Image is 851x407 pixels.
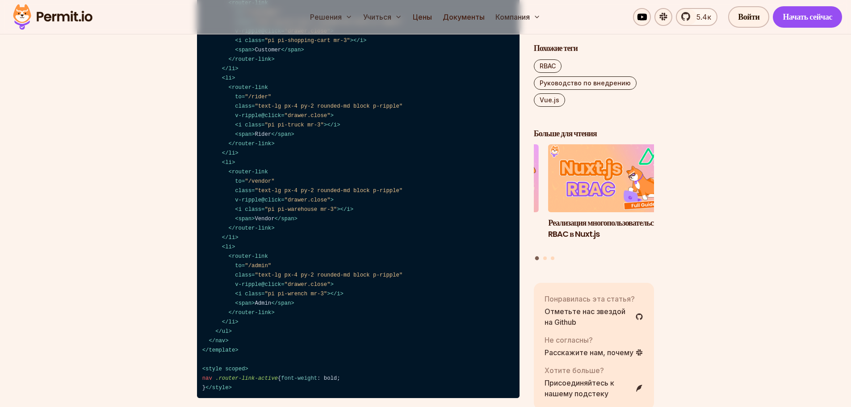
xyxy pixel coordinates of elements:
font: Похожие теги [534,42,578,54]
a: RBAC [534,59,562,73]
span: </ > [229,141,275,147]
span: </ > [205,385,232,391]
span: "/vendor" [245,178,274,185]
span: "pi pi-warehouse mr-3" [264,206,337,213]
span: router-link [232,253,268,260]
span: "drawer.close" [285,113,331,119]
button: Перейти к слайду 2 [543,256,547,260]
span: "pi pi-shopping-cart mr-3" [264,38,350,44]
span: to [235,263,242,269]
span: </ > [222,150,239,156]
font: Не согласны? [545,336,593,344]
button: Решения [306,8,356,26]
span: </ > [331,291,344,297]
span: < > [222,159,235,166]
a: Расскажите нам, почему [545,347,643,358]
span: span [239,131,252,138]
font: Документы [443,13,485,21]
a: Цены [409,8,436,26]
li: 1 из 3 [548,145,669,251]
span: li [229,319,235,325]
span: < = > [235,38,353,44]
font: Больше для чтения [534,128,597,139]
span: "text-lg px-4 py-2 rounded-md block p-ripple" [255,103,402,109]
font: Vue.js [540,96,559,104]
span: scoped [225,366,245,372]
span: style [212,385,229,391]
img: Управление доступом на основе политик (PBAC) не так хорошо, как вы думаете [418,145,539,213]
span: </ > [281,47,304,53]
span: .router-link-active [215,375,278,382]
font: Хотите больше? [545,366,604,375]
span: class [235,188,252,194]
span: font-weight [281,375,317,382]
span: < = > [235,122,327,128]
span: </ > [202,347,239,353]
span: to [235,178,242,185]
a: Документы [439,8,488,26]
div: Посты [534,145,654,262]
a: Реализация многопользовательского RBAC в Nuxt.jsРеализация многопользовательского RBAC в Nuxt.js [548,145,669,251]
span: </ > [222,319,239,325]
span: li [229,235,235,241]
span: class [245,206,261,213]
font: Руководство по внедрению [540,79,631,87]
a: Войти [728,6,769,28]
span: "drawer.close" [285,281,331,288]
span: i [334,122,337,128]
span: span [278,300,291,306]
span: class [245,122,261,128]
span: router-link [232,84,268,91]
button: Перейти к слайду 3 [551,256,554,260]
img: Логотип разрешения [9,2,96,32]
span: </ > [340,206,353,213]
span: < > [235,47,255,53]
span: < > [235,131,255,138]
span: "/rider" [245,94,271,100]
span: i [347,206,350,213]
span: </ > [215,328,232,335]
span: nav [215,338,225,344]
span: class [245,38,261,44]
span: "/admin" [245,263,271,269]
span: < = > [235,291,330,297]
span: </ > [271,300,294,306]
span: click [264,197,281,203]
span: { : bold; } [202,375,340,391]
font: Цены [413,13,432,21]
span: i [337,291,340,297]
a: Присоединяйтесь к нашему подстеку [545,378,644,399]
span: span [278,131,291,138]
span: template [209,347,235,353]
span: to [235,94,242,100]
span: < > [222,75,235,81]
span: class [235,272,252,278]
span: class [235,103,252,109]
span: </ > [229,56,275,63]
img: Реализация многопользовательского RBAC в Nuxt.js [548,145,669,213]
span: < > [235,216,255,222]
span: span [239,300,252,306]
a: Отметьте нас звездой на Github [545,306,644,327]
span: i [239,38,242,44]
span: </ > [222,235,239,241]
span: "pi pi-truck mr-3" [264,122,323,128]
span: </ > [229,225,275,231]
button: Учиться [360,8,406,26]
span: class [245,291,261,297]
font: Начать сейчас [783,11,832,22]
span: </ > [222,66,239,72]
span: click [264,113,281,119]
font: Войти [738,11,759,22]
span: i [239,291,242,297]
span: router-link [235,56,271,63]
span: </ > [271,131,294,138]
font: Решения [310,13,342,21]
span: li [229,66,235,72]
span: v-ripple [235,281,261,288]
span: < = > [235,206,340,213]
button: Компания [492,8,544,26]
span: router-link [235,141,271,147]
span: "text-lg px-4 py-2 rounded-md block p-ripple" [255,272,402,278]
span: </ > [353,38,366,44]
